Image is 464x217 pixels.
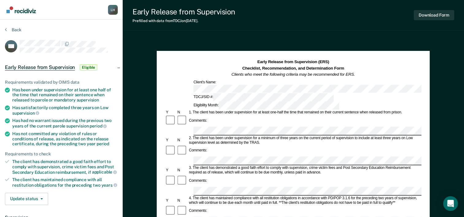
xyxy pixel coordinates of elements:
button: Update status [5,193,48,205]
div: N [177,110,188,115]
img: Recidiviz [6,6,36,13]
div: The client has maintained compliance with all restitution obligations for the preceding two [12,177,118,188]
em: Clients who meet the following criteria may be recommended for ERS. [232,72,355,77]
div: N [177,168,188,173]
span: Eligible [80,64,97,70]
div: Prefilled with data from TDCJ on [DATE] . [132,19,235,23]
span: applicable [92,169,117,174]
span: period [97,141,109,146]
div: Has satisfactorily completed three years on Low [12,105,118,116]
div: Has been under supervision for at least one half of the time that remained on their sentence when... [12,87,118,103]
span: supervision [12,111,39,116]
span: period [90,124,107,128]
div: Comments: [188,148,208,153]
div: Y [165,138,176,143]
div: Eligibility Month: [193,101,340,110]
div: Y [165,198,176,203]
div: Y [165,168,176,173]
div: The client has demonstrated a good faith effort to comply with supervision, crime victim fees and... [12,159,118,175]
button: Profile dropdown button [108,5,118,15]
div: Comments: [188,209,208,213]
div: TDCJ/SID #: [193,93,335,102]
div: 3. The client has demonstrated a good faith effort to comply with supervision, crime victim fees ... [188,166,421,175]
div: N [177,198,188,203]
div: 1. The client has been under supervision for at least one-half the time that remained on their cu... [188,110,421,115]
strong: Early Release from Supervision (ERS) [257,60,329,64]
div: 4. The client has maintained compliance with all restitution obligations in accordance with PD/PO... [188,196,421,205]
div: Y [165,110,176,115]
span: years [102,183,117,188]
div: Has not committed any violation of rules or conditions of release, as indicated on the release ce... [12,131,118,147]
div: Comments: [188,118,208,123]
div: Comments: [188,178,208,183]
div: Has had no warrant issued during the previous two years of the current parole supervision [12,118,118,128]
div: Open Intercom Messenger [443,196,458,211]
span: Early Release from Supervision [5,64,75,70]
div: Requirements to check [5,151,118,157]
span: supervision [77,97,99,102]
button: Back [5,27,21,32]
div: L H [108,5,118,15]
div: Early Release from Supervision [132,7,235,16]
button: Download Form [414,10,454,20]
strong: Checklist, Recommendation, and Determination Form [242,66,344,70]
div: N [177,138,188,143]
div: 2. The client has been under supervision for a minimum of three years on the current period of su... [188,136,421,145]
div: Requirements validated by OIMS data [5,80,118,85]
